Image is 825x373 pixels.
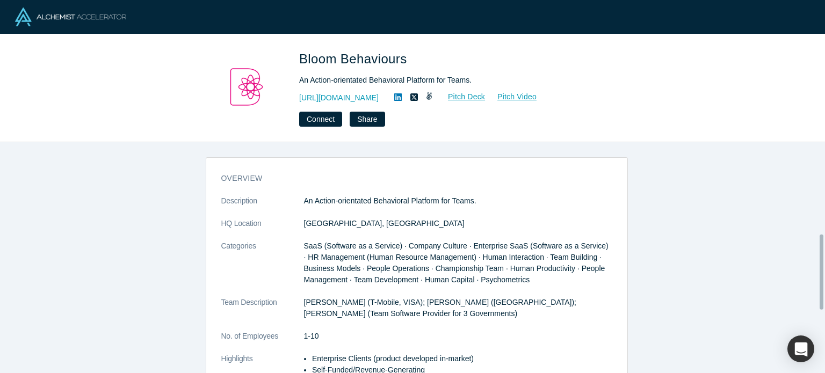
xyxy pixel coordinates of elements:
[312,353,612,364] li: Enterprise Clients (product developed in-market)
[221,173,597,184] h3: overview
[221,297,304,331] dt: Team Description
[15,8,126,26] img: Alchemist Logo
[304,195,612,207] p: An Action-orientated Behavioral Platform for Teams.
[299,112,342,127] button: Connect
[221,331,304,353] dt: No. of Employees
[221,240,304,297] dt: Categories
[304,242,609,284] span: SaaS (Software as a Service) · Company Culture · Enterprise SaaS (Software as a Service) · HR Man...
[350,112,385,127] button: Share
[436,91,486,103] a: Pitch Deck
[304,218,612,229] dd: [GEOGRAPHIC_DATA], [GEOGRAPHIC_DATA]
[299,75,600,86] div: An Action-orientated Behavioral Platform for Teams.
[221,195,304,218] dt: Description
[304,331,612,342] dd: 1-10
[299,92,379,104] a: [URL][DOMAIN_NAME]
[304,297,612,319] p: [PERSON_NAME] (T-Mobile, VISA); [PERSON_NAME] ([GEOGRAPHIC_DATA]); [PERSON_NAME] (Team Software P...
[486,91,537,103] a: Pitch Video
[221,218,304,240] dt: HQ Location
[299,52,411,66] span: Bloom Behaviours
[209,49,284,125] img: Bloom Behaviours's Logo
